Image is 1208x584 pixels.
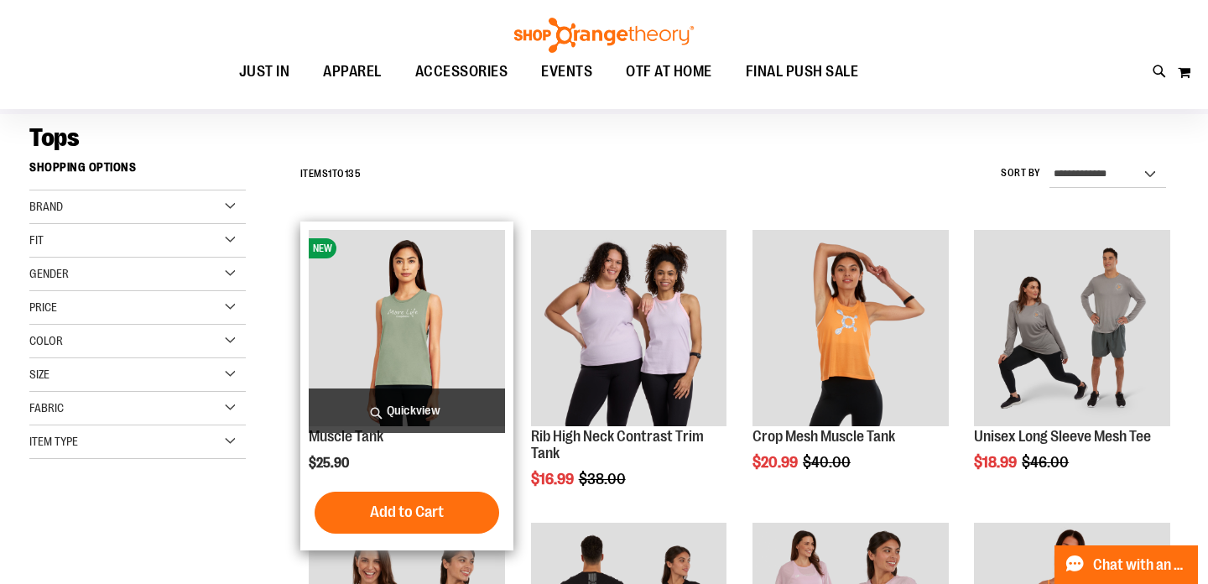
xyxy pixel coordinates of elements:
[239,53,290,91] span: JUST IN
[1093,557,1188,573] span: Chat with an Expert
[524,53,609,91] a: EVENTS
[29,401,64,415] span: Fabric
[29,368,49,381] span: Size
[752,230,949,426] img: Crop Mesh Muscle Tank primary image
[531,428,704,461] a: Rib High Neck Contrast Trim Tank
[579,471,628,488] span: $38.00
[328,168,332,180] span: 1
[531,471,576,488] span: $16.99
[752,230,949,429] a: Crop Mesh Muscle Tank primary image
[803,454,853,471] span: $40.00
[541,53,592,91] span: EVENTS
[345,168,362,180] span: 135
[746,53,859,91] span: FINAL PUSH SALE
[974,454,1019,471] span: $18.99
[29,153,246,190] strong: Shopping Options
[415,53,508,91] span: ACCESSORIES
[523,222,736,529] div: product
[512,18,696,53] img: Shop Orangetheory
[398,53,525,91] a: ACCESSORIES
[300,161,362,187] h2: Items to
[752,454,800,471] span: $20.99
[626,53,712,91] span: OTF AT HOME
[609,53,729,91] a: OTF AT HOME
[744,222,957,514] div: product
[222,53,307,91] a: JUST IN
[966,222,1179,514] div: product
[29,267,69,280] span: Gender
[29,123,79,152] span: Tops
[309,388,505,433] a: Quickview
[29,435,78,448] span: Item Type
[370,503,444,521] span: Add to Cart
[974,230,1170,426] img: Unisex Long Sleeve Mesh Tee primary image
[323,53,382,91] span: APPAREL
[29,200,63,213] span: Brand
[974,230,1170,429] a: Unisex Long Sleeve Mesh Tee primary image
[309,230,505,429] a: Muscle TankNEW
[752,428,895,445] a: Crop Mesh Muscle Tank
[29,334,63,347] span: Color
[29,300,57,314] span: Price
[300,222,513,550] div: product
[1054,545,1199,584] button: Chat with an Expert
[309,238,336,258] span: NEW
[974,428,1151,445] a: Unisex Long Sleeve Mesh Tee
[309,428,383,445] a: Muscle Tank
[309,456,351,471] span: $25.90
[1001,166,1041,180] label: Sort By
[729,53,876,91] a: FINAL PUSH SALE
[531,230,727,429] a: Rib Tank w/ Contrast Binding primary image
[29,233,44,247] span: Fit
[531,230,727,426] img: Rib Tank w/ Contrast Binding primary image
[306,53,398,91] a: APPAREL
[1022,454,1071,471] span: $46.00
[309,230,505,426] img: Muscle Tank
[315,492,499,534] button: Add to Cart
